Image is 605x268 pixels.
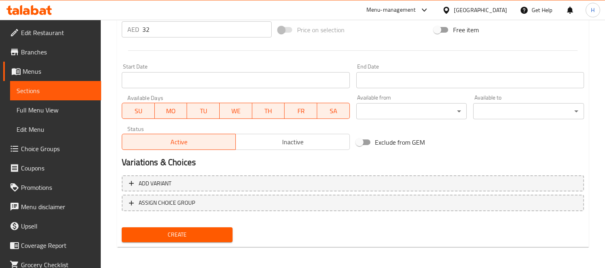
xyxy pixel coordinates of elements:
span: Edit Restaurant [21,28,95,37]
button: TU [187,103,220,119]
span: Create [128,230,226,240]
div: Menu-management [366,5,416,15]
a: Coupons [3,158,101,178]
button: MO [155,103,187,119]
a: Edit Restaurant [3,23,101,42]
span: TH [256,105,282,117]
button: SU [122,103,155,119]
span: TU [190,105,216,117]
button: Inactive [235,134,349,150]
span: ASSIGN CHOICE GROUP [139,198,195,208]
span: SA [320,105,347,117]
span: MO [158,105,184,117]
span: SU [125,105,152,117]
span: Promotions [21,183,95,192]
a: Choice Groups [3,139,101,158]
span: Exclude from GEM [375,137,425,147]
a: Upsell [3,216,101,236]
span: Upsell [21,221,95,231]
p: AED [127,25,139,34]
span: Active [125,136,233,148]
span: Coupons [21,163,95,173]
div: ​ [356,103,467,119]
a: Sections [10,81,101,100]
h2: Variations & Choices [122,156,584,168]
span: Menu disclaimer [21,202,95,212]
span: Branches [21,47,95,57]
button: Add variant [122,175,584,192]
button: Active [122,134,236,150]
span: Add variant [139,179,171,189]
span: Edit Menu [17,125,95,134]
span: WE [223,105,249,117]
span: Coverage Report [21,241,95,250]
span: FR [288,105,314,117]
a: Menu disclaimer [3,197,101,216]
span: Sections [17,86,95,96]
span: Inactive [239,136,346,148]
span: H [591,6,595,15]
span: Price on selection [297,25,345,35]
div: ​ [473,103,584,119]
a: Full Menu View [10,100,101,120]
button: Create [122,227,233,242]
a: Menus [3,62,101,81]
a: Edit Menu [10,120,101,139]
button: ASSIGN CHOICE GROUP [122,195,584,211]
a: Coverage Report [3,236,101,255]
span: Full Menu View [17,105,95,115]
input: Please enter price [142,21,272,37]
button: SA [317,103,350,119]
button: WE [220,103,252,119]
div: [GEOGRAPHIC_DATA] [454,6,507,15]
span: Menus [23,66,95,76]
span: Free item [453,25,479,35]
a: Branches [3,42,101,62]
a: Promotions [3,178,101,197]
span: Choice Groups [21,144,95,154]
button: TH [252,103,285,119]
button: FR [285,103,317,119]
